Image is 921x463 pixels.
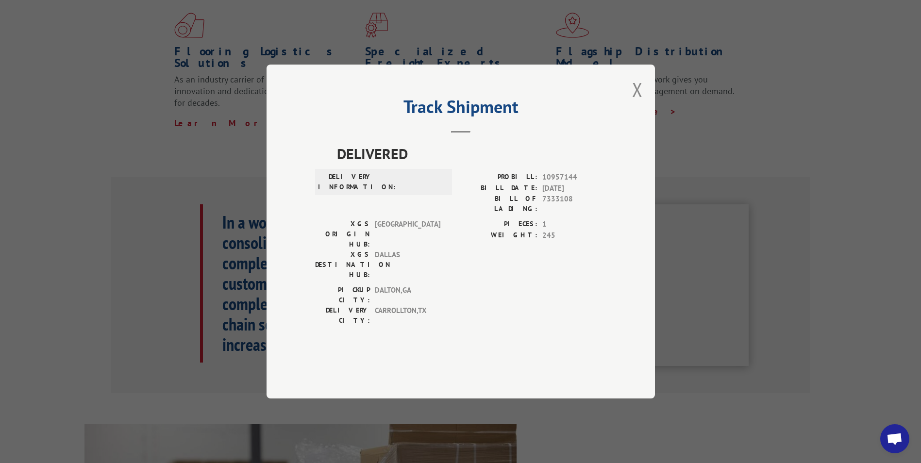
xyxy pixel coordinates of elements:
h2: Track Shipment [315,100,606,118]
label: DELIVERY INFORMATION: [318,172,373,192]
span: CARROLLTON , TX [375,305,440,326]
label: XGS ORIGIN HUB: [315,219,370,249]
label: BILL OF LADING: [461,194,537,214]
span: DALTON , GA [375,285,440,305]
span: [DATE] [542,183,606,194]
span: 1 [542,219,606,230]
span: 10957144 [542,172,606,183]
label: BILL DATE: [461,183,537,194]
span: [GEOGRAPHIC_DATA] [375,219,440,249]
span: DELIVERED [337,143,606,165]
label: WEIGHT: [461,230,537,241]
span: 245 [542,230,606,241]
div: Open chat [880,424,909,453]
label: PIECES: [461,219,537,230]
span: DALLAS [375,249,440,280]
label: XGS DESTINATION HUB: [315,249,370,280]
button: Close modal [632,77,643,102]
label: PROBILL: [461,172,537,183]
label: PICKUP CITY: [315,285,370,305]
span: 7333108 [542,194,606,214]
label: DELIVERY CITY: [315,305,370,326]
